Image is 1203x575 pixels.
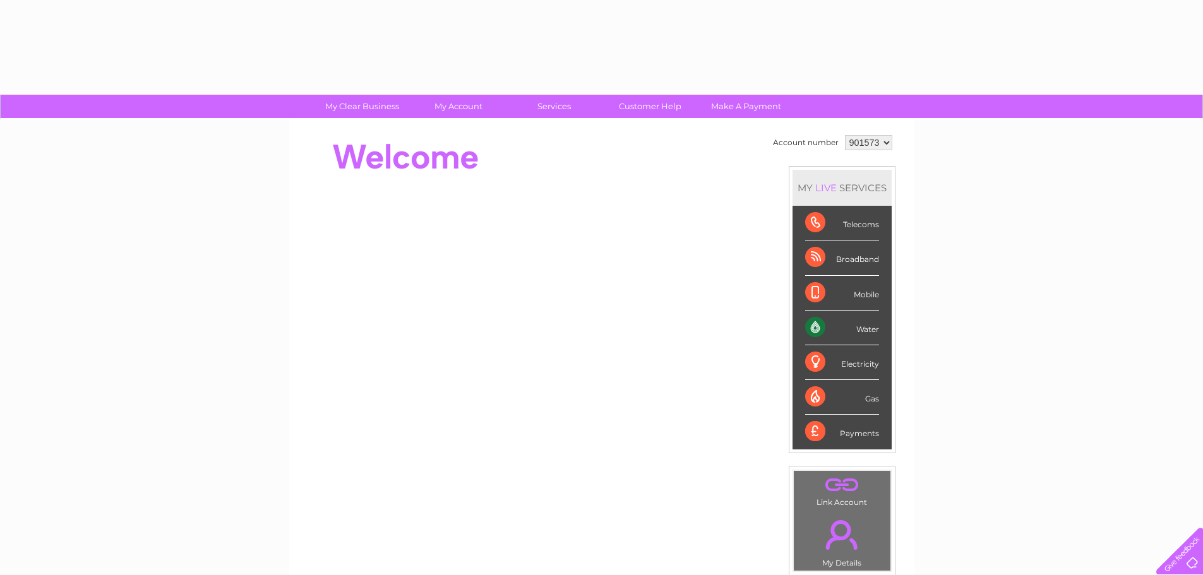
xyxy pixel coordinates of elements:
[805,415,879,449] div: Payments
[805,276,879,311] div: Mobile
[805,380,879,415] div: Gas
[805,311,879,345] div: Water
[502,95,606,118] a: Services
[770,132,842,153] td: Account number
[805,345,879,380] div: Electricity
[797,474,887,496] a: .
[793,470,891,510] td: Link Account
[797,513,887,557] a: .
[813,182,839,194] div: LIVE
[310,95,414,118] a: My Clear Business
[694,95,798,118] a: Make A Payment
[793,509,891,571] td: My Details
[598,95,702,118] a: Customer Help
[793,170,892,206] div: MY SERVICES
[805,206,879,240] div: Telecoms
[805,240,879,275] div: Broadband
[406,95,510,118] a: My Account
